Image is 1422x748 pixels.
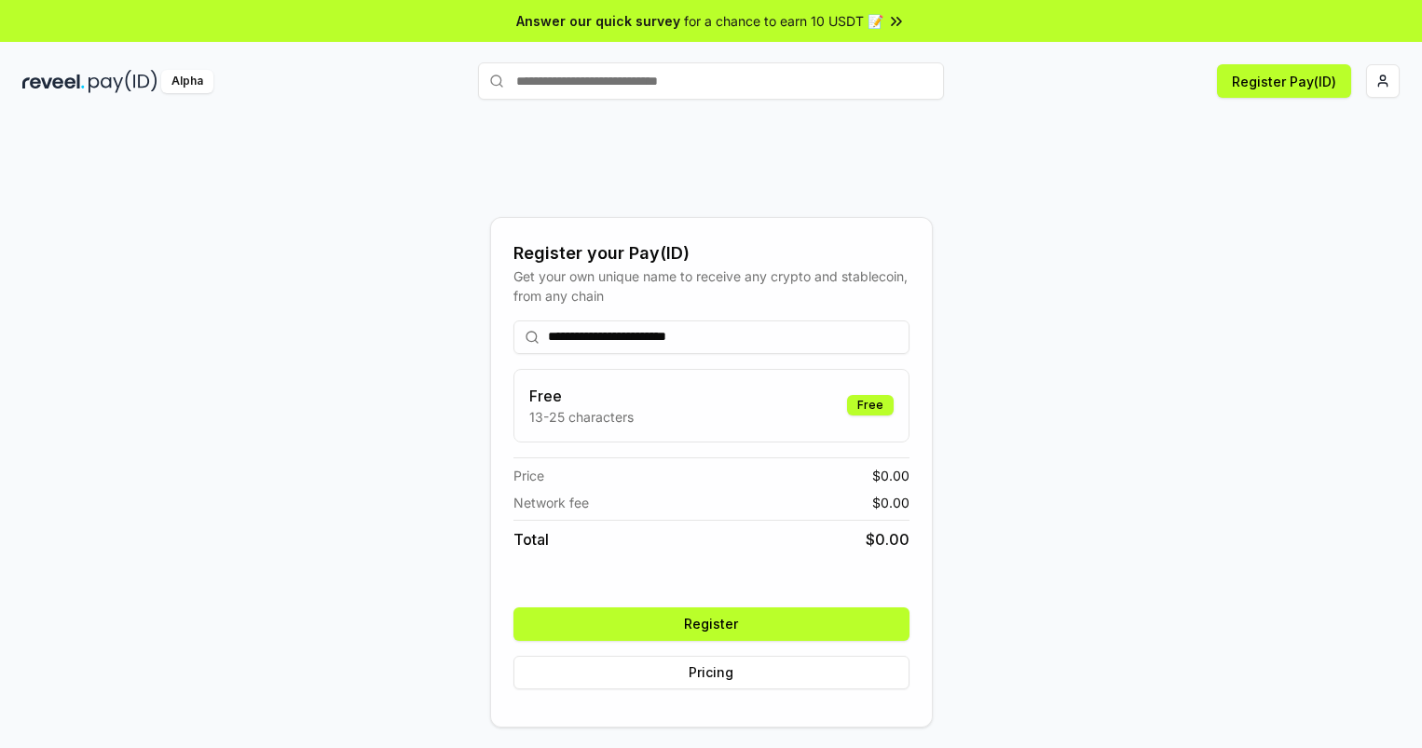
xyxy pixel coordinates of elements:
[872,493,909,512] span: $ 0.00
[513,493,589,512] span: Network fee
[513,656,909,689] button: Pricing
[866,528,909,551] span: $ 0.00
[513,528,549,551] span: Total
[847,395,894,415] div: Free
[513,240,909,266] div: Register your Pay(ID)
[529,407,634,427] p: 13-25 characters
[89,70,157,93] img: pay_id
[513,466,544,485] span: Price
[513,266,909,306] div: Get your own unique name to receive any crypto and stablecoin, from any chain
[513,607,909,641] button: Register
[161,70,213,93] div: Alpha
[1217,64,1351,98] button: Register Pay(ID)
[516,11,680,31] span: Answer our quick survey
[529,385,634,407] h3: Free
[22,70,85,93] img: reveel_dark
[684,11,883,31] span: for a chance to earn 10 USDT 📝
[872,466,909,485] span: $ 0.00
